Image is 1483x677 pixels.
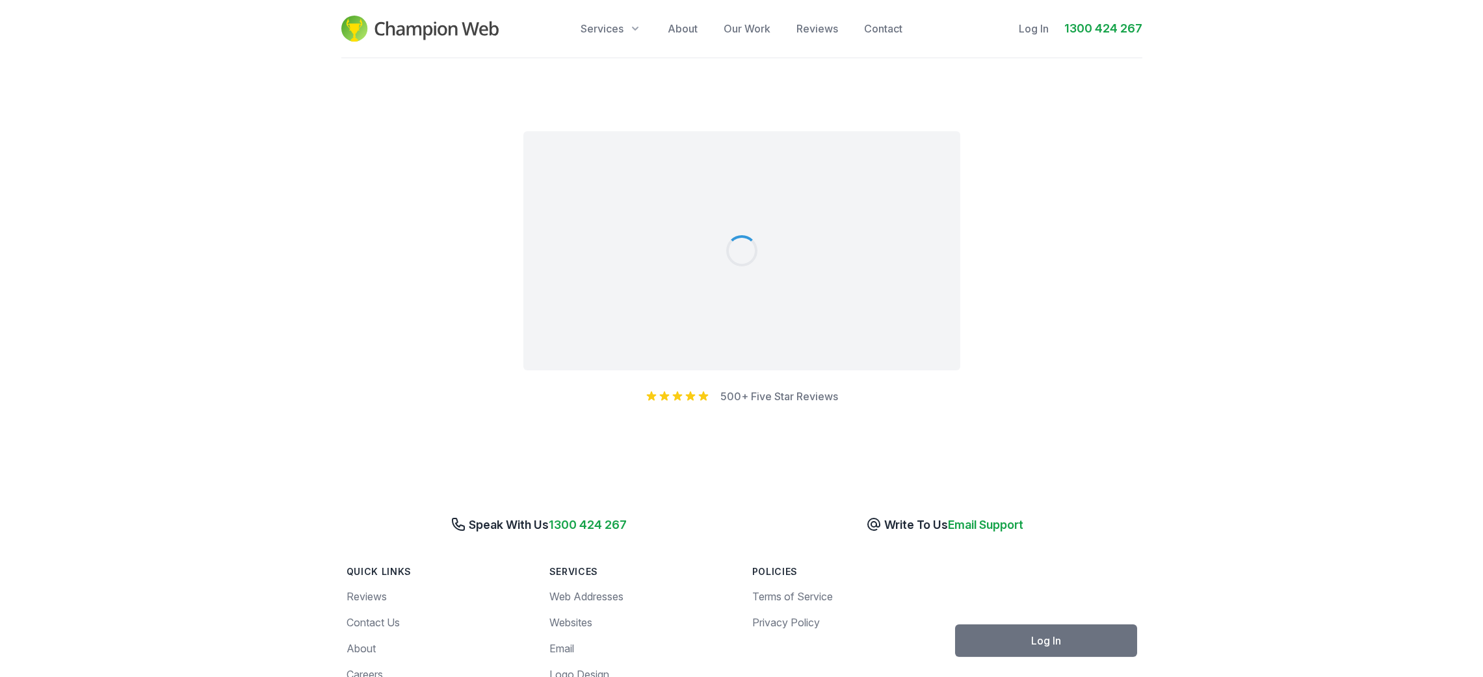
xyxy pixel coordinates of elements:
a: About [347,642,376,655]
a: Privacy Policy [752,616,820,629]
a: Log In [1019,21,1049,36]
span: Email Support [948,518,1023,531]
a: Our Work [724,21,770,36]
a: Reviews [796,21,838,36]
a: Email [549,642,574,655]
a: Terms of Service [752,590,833,603]
a: Websites [549,616,592,629]
span: 1300 424 267 [549,518,627,531]
span: Services [581,21,623,36]
h3: Quick Links [347,565,529,578]
a: About [668,21,698,36]
img: Champion Web [341,16,499,42]
a: Reviews [347,590,387,603]
a: Contact Us [347,616,400,629]
h3: Policies [752,565,934,578]
a: Speak With Us1300 424 267 [451,518,627,531]
a: Write To UsEmail Support [866,518,1023,531]
button: Services [581,21,642,36]
a: 500+ Five Star Reviews [720,390,838,403]
h3: Services [549,565,731,578]
a: 1300 424 267 [1064,19,1142,38]
a: Contact [864,21,902,36]
a: Web Addresses [549,590,623,603]
a: Log In [955,624,1137,657]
